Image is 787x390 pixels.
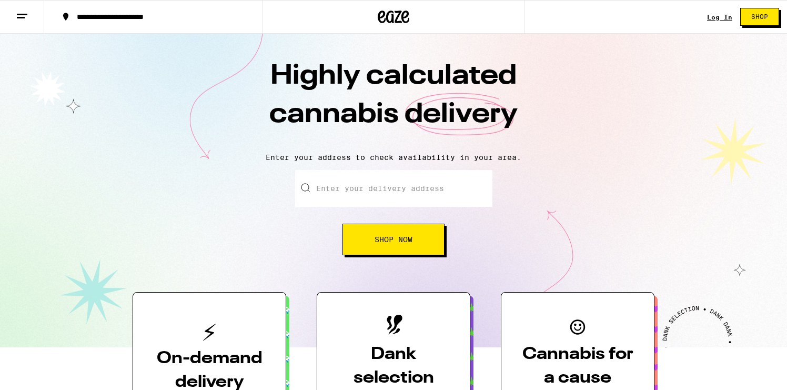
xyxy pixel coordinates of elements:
h1: Highly calculated cannabis delivery [209,57,578,145]
h3: Cannabis for a cause [518,343,637,390]
h3: Dank selection [334,343,453,390]
p: Enter your address to check availability in your area. [11,153,776,162]
button: Shop [740,8,779,26]
a: Log In [707,14,732,21]
a: Shop [732,8,787,26]
button: Shop Now [342,224,445,255]
input: Enter your delivery address [295,170,492,207]
span: Shop Now [375,236,412,243]
span: Shop [751,14,768,20]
